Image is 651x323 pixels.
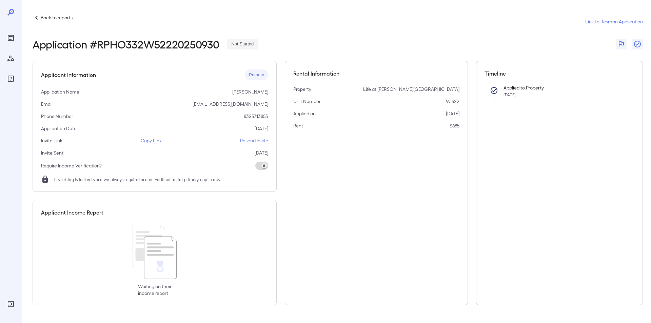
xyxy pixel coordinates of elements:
[41,162,102,169] p: Require Income Verification?
[52,176,221,183] span: This setting is locked since we always require income verification for primary applicants.
[446,110,459,117] p: [DATE]
[293,69,459,78] h5: Rental Information
[41,88,79,95] p: Application Name
[41,101,53,107] p: Email
[293,122,303,129] p: Rent
[141,137,162,144] p: Copy Link
[138,283,172,297] p: Waiting on their income report
[504,92,516,97] span: [DATE]
[5,33,16,43] div: Reports
[41,137,62,144] p: Invite Link
[41,71,96,79] h5: Applicant Information
[632,39,643,49] button: Close Report
[33,38,219,50] h2: Application # RPHO332W52220250930
[450,122,459,129] p: $685
[244,113,268,120] p: 8325713853
[5,299,16,309] div: Log Out
[41,149,63,156] p: Invite Sent
[227,41,258,47] span: Not Started
[41,14,73,21] p: Back to reports
[293,110,316,117] p: Applied on
[485,69,634,78] h5: Timeline
[293,86,311,93] p: Property
[504,84,624,91] p: Applied to Property
[5,53,16,64] div: Manage Users
[240,137,268,144] p: Resend Invite
[41,125,77,132] p: Application Date
[5,73,16,84] div: FAQ
[616,39,627,49] button: Flag Report
[245,72,268,78] span: Primary
[255,125,268,132] p: [DATE]
[193,101,268,107] p: [EMAIL_ADDRESS][DOMAIN_NAME]
[255,149,268,156] p: [DATE]
[41,208,103,217] h5: Applicant Income Report
[293,98,321,105] p: Unit Number
[232,88,268,95] p: [PERSON_NAME]
[585,18,643,25] a: Link to Resman Application
[363,86,459,93] p: Life at [PERSON_NAME][GEOGRAPHIC_DATA]
[41,113,73,120] p: Phone Number
[446,98,459,105] p: W-522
